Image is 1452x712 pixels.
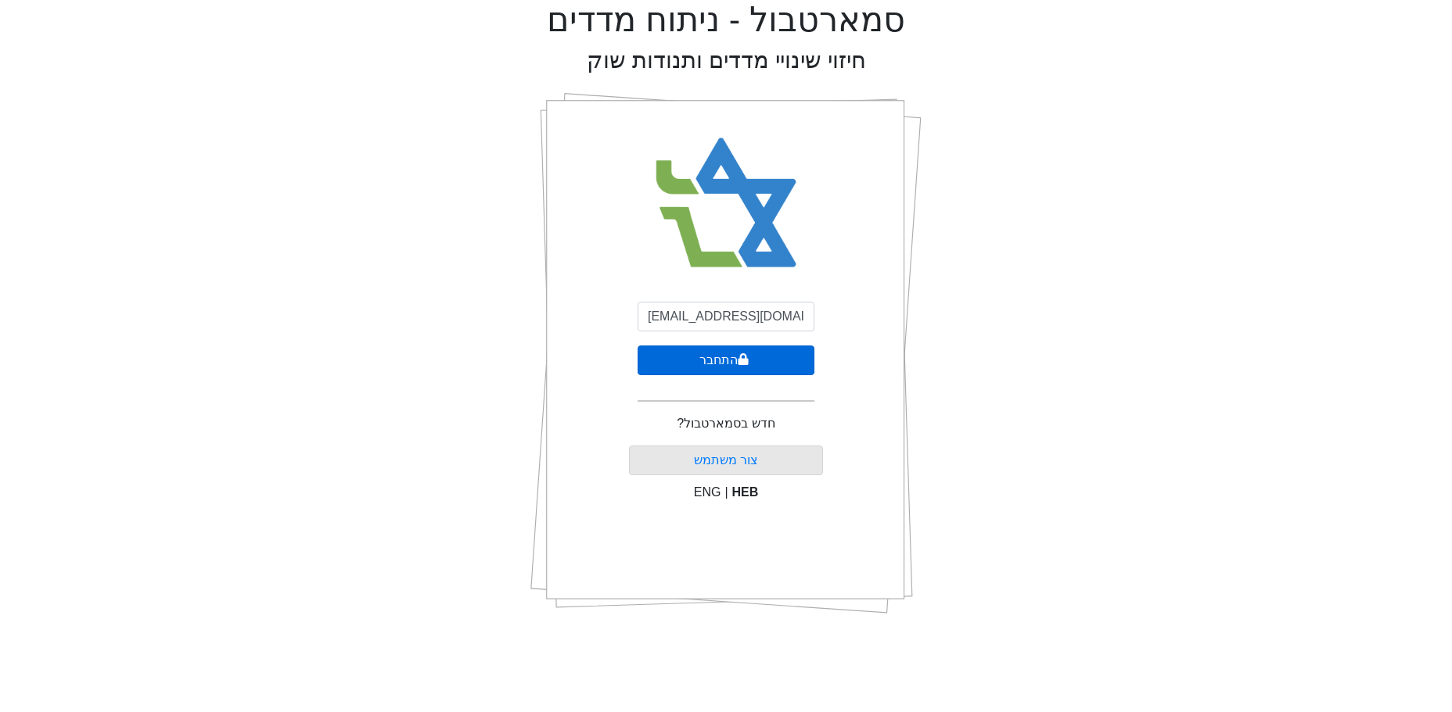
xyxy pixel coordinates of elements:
a: צור משתמש [694,453,758,467]
button: התחבר [638,345,814,375]
h2: חיזוי שינויי מדדים ותנודות שוק [587,47,866,74]
input: אימייל [638,302,814,331]
span: HEB [732,485,759,499]
span: | [724,485,728,499]
img: Smart Bull [642,117,811,289]
button: צור משתמש [629,445,824,475]
span: ENG [694,485,721,499]
p: חדש בסמארטבול? [677,414,775,433]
